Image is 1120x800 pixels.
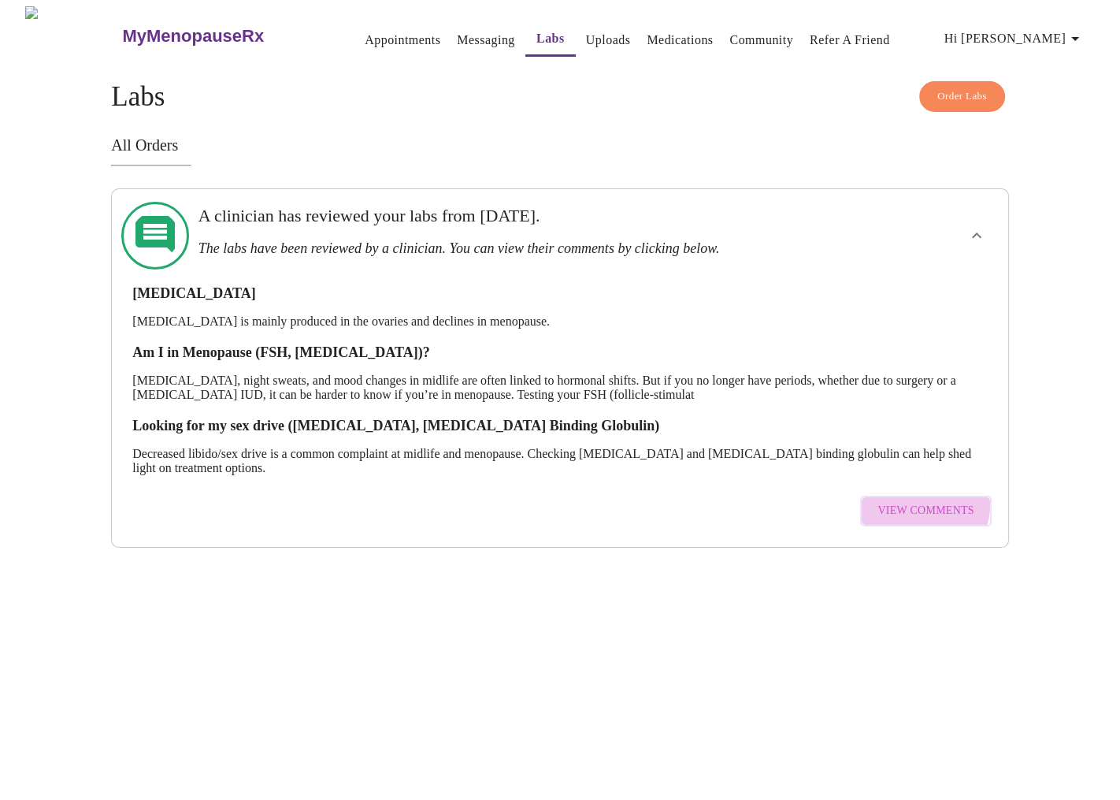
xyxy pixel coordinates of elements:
[944,28,1085,50] span: Hi [PERSON_NAME]
[111,136,1008,154] h3: All Orders
[937,87,987,106] span: Order Labs
[121,9,327,64] a: MyMenopauseRx
[919,81,1005,112] button: Order Labs
[580,24,637,56] button: Uploads
[122,26,264,47] h3: MyMenopauseRx
[938,23,1091,54] button: Hi [PERSON_NAME]
[132,418,987,434] h3: Looking for my sex drive ([MEDICAL_DATA], [MEDICAL_DATA] Binding Globulin)
[365,29,440,51] a: Appointments
[132,344,987,361] h3: Am I in Menopause (FSH, [MEDICAL_DATA])?
[457,29,514,51] a: Messaging
[958,217,996,255] button: show more
[723,24,799,56] button: Community
[647,29,713,51] a: Medications
[25,6,121,65] img: MyMenopauseRx Logo
[536,28,565,50] a: Labs
[358,24,447,56] button: Appointments
[111,81,1008,113] h4: Labs
[586,29,631,51] a: Uploads
[451,24,521,56] button: Messaging
[132,285,987,302] h3: [MEDICAL_DATA]
[525,23,576,57] button: Labs
[640,24,719,56] button: Medications
[132,447,987,475] p: Decreased libido/sex drive is a common complaint at midlife and menopause. Checking [MEDICAL_DATA...
[860,496,991,527] button: View Comments
[729,29,793,51] a: Community
[198,240,836,257] h3: The labs have been reviewed by a clinician. You can view their comments by clicking below.
[856,488,995,534] a: View Comments
[803,24,896,56] button: Refer a Friend
[198,206,836,226] h3: A clinician has reviewed your labs from [DATE].
[877,501,974,521] span: View Comments
[810,29,890,51] a: Refer a Friend
[132,374,987,402] p: [MEDICAL_DATA], night sweats, and mood changes in midlife are often linked to hormonal shifts. Bu...
[132,314,987,329] p: [MEDICAL_DATA] is mainly produced in the ovaries and declines in menopause.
